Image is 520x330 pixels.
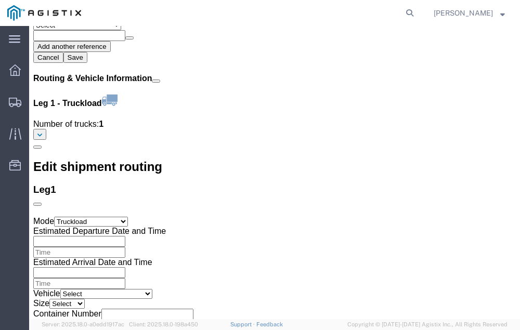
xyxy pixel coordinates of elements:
span: Server: 2025.18.0-a0edd1917ac [42,321,124,327]
a: Feedback [256,321,283,327]
a: Support [230,321,256,327]
img: logo [7,5,81,21]
span: Neil Coehlo [434,7,493,19]
button: [PERSON_NAME] [433,7,505,19]
span: Client: 2025.18.0-198a450 [129,321,198,327]
iframe: FS Legacy Container [29,26,520,319]
span: Copyright © [DATE]-[DATE] Agistix Inc., All Rights Reserved [347,320,508,329]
